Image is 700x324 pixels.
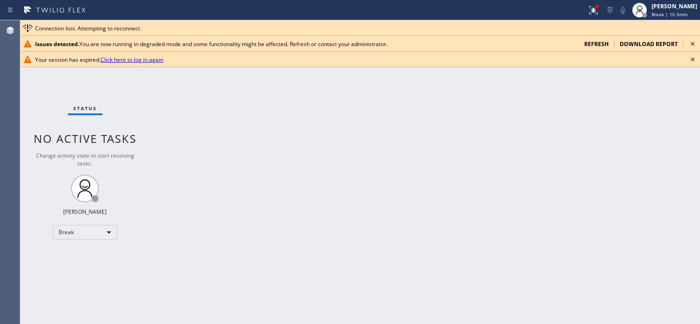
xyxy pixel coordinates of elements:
[35,56,163,64] span: Your session has expired.
[36,152,134,167] span: Change activity state to start receiving tasks.
[652,2,697,10] div: [PERSON_NAME]
[35,24,141,32] span: Connection lost. Attempting to reconnect.
[73,105,97,112] span: Status
[35,40,577,48] div: You are now running in degraded mode and some functionality might be affected. Refresh or contact...
[63,208,107,216] div: [PERSON_NAME]
[53,225,117,240] div: Break
[584,40,609,48] span: refresh
[35,40,79,48] b: Issues detected.
[652,11,688,18] span: Break | 1h 5min
[620,40,678,48] span: download report
[616,4,629,17] button: Mute
[34,131,137,146] span: No active tasks
[101,56,163,64] a: Click here to log in again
